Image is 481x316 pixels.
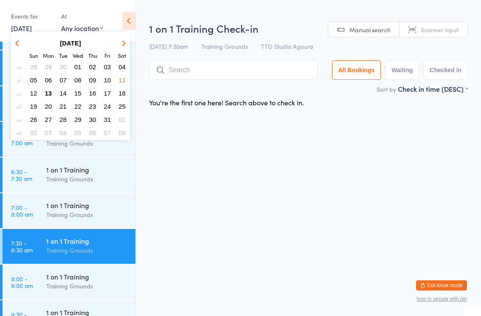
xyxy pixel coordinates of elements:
button: 23 [86,101,99,112]
button: 19 [27,101,40,112]
button: 12 [27,87,40,99]
button: 08 [71,74,84,86]
button: 07 [56,74,70,86]
span: 01 [118,116,126,123]
span: 04 [59,129,67,136]
strong: [DATE] [60,39,81,47]
span: 28 [59,116,67,123]
span: 29 [45,63,52,71]
span: [DATE] 7:30am [149,42,188,51]
div: Any location [61,23,103,33]
a: 5:30 -6:30 am1 on 1 TrainingTraining Grounds [3,86,135,121]
small: Thursday [88,52,97,59]
button: 27 [42,114,55,125]
div: You're the first one here! Search above to check in. [149,98,304,107]
small: Tuesday [59,52,68,59]
span: 07 [59,76,67,84]
h2: 1 on 1 Training Check-in [149,21,468,35]
button: 07 [101,127,114,138]
em: 43 [16,103,21,110]
span: Manual search [349,25,391,34]
time: 6:00 - 7:00 am [11,133,33,146]
span: 31 [104,116,111,123]
button: 02 [27,127,40,138]
button: 05 [27,74,40,86]
div: 1 on 1 Training [46,200,128,210]
div: Training Grounds [46,138,128,148]
span: 16 [89,90,96,97]
div: At [61,9,103,23]
button: 03 [101,61,114,73]
div: Training Grounds [46,245,128,255]
button: 16 [86,87,99,99]
span: 10 [104,76,111,84]
a: [DATE] [11,23,32,33]
button: 25 [115,101,129,112]
button: 31 [101,114,114,125]
button: 06 [86,127,99,138]
button: 29 [71,114,84,125]
button: 06 [42,74,55,86]
span: Scanner input [421,25,459,34]
button: 24 [101,101,114,112]
button: 29 [42,61,55,73]
div: Training Grounds [46,174,128,184]
span: 13 [45,90,52,97]
small: Saturday [118,52,126,59]
label: Sort by [377,85,396,93]
span: 27 [45,116,52,123]
span: 25 [118,103,126,110]
span: 26 [30,116,37,123]
button: 03 [42,127,55,138]
em: 45 [16,130,21,136]
span: 17 [104,90,111,97]
span: 23 [89,103,96,110]
button: 28 [27,61,40,73]
time: 7:30 - 8:30 am [11,240,33,253]
span: 21 [59,103,67,110]
button: 08 [115,127,129,138]
button: 14 [56,87,70,99]
span: 07 [104,129,111,136]
div: Check in time (DESC) [398,84,468,93]
a: 6:00 -7:00 am1 on 1 TrainingTraining Grounds [3,122,135,157]
button: Exit kiosk mode [416,280,467,291]
span: 01 [74,63,82,71]
span: 02 [30,129,37,136]
a: 5:30 -6:00 am1 on 1 TrainingTraining Grounds [3,51,135,85]
button: 30 [56,61,70,73]
span: 22 [74,103,82,110]
div: 1 on 1 Training [46,272,128,281]
span: 08 [118,129,126,136]
button: Checked in [423,60,468,80]
span: 19 [30,103,37,110]
a: 7:30 -8:30 am1 on 1 TrainingTraining Grounds [3,229,135,264]
button: 26 [27,114,40,125]
span: 08 [74,76,82,84]
input: Search [149,60,318,80]
button: 18 [115,87,129,99]
em: 42 [16,90,21,97]
span: 30 [89,116,96,123]
button: 21 [56,101,70,112]
small: Friday [104,52,110,59]
span: 06 [89,129,96,136]
a: 7:00 -8:00 am1 on 1 TrainingTraining Grounds [3,193,135,228]
span: 11 [118,76,126,84]
div: 1 on 1 Training [46,236,128,245]
button: 04 [56,127,70,138]
button: 22 [71,101,84,112]
small: Sunday [29,52,38,59]
div: Training Grounds [46,210,128,220]
span: 20 [45,103,52,110]
small: Monday [43,52,54,59]
em: 44 [16,116,21,123]
span: 14 [59,90,67,97]
span: 05 [30,76,37,84]
a: 6:30 -7:30 am1 on 1 TrainingTraining Grounds [3,158,135,192]
button: 01 [71,61,84,73]
button: All Bookings [332,60,381,80]
span: 05 [74,129,82,136]
span: 30 [59,63,67,71]
button: 10 [101,74,114,86]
